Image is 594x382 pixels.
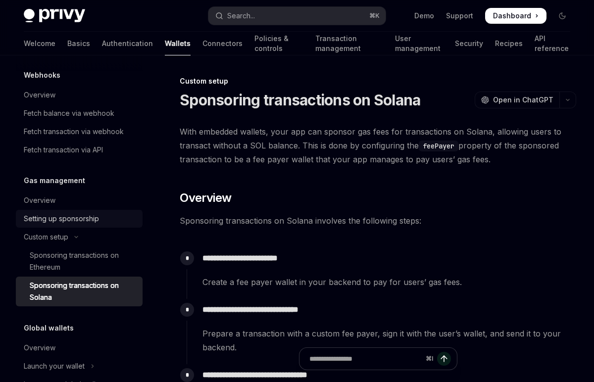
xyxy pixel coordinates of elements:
a: Wallets [165,32,191,55]
div: Search... [227,10,255,22]
a: Demo [414,11,434,21]
a: API reference [535,32,570,55]
a: Overview [16,191,143,209]
a: Policies & controls [254,32,303,55]
a: Overview [16,339,143,357]
button: Send message [437,352,451,366]
a: Recipes [495,32,523,55]
a: Dashboard [485,8,546,24]
a: Support [446,11,473,21]
div: Fetch balance via webhook [24,107,114,119]
a: Security [455,32,483,55]
div: Sponsoring transactions on Solana [30,280,137,303]
a: Fetch transaction via API [16,141,143,159]
button: Open in ChatGPT [475,92,559,108]
button: Toggle dark mode [554,8,570,24]
h1: Sponsoring transactions on Solana [180,91,420,109]
a: Overview [16,86,143,104]
h5: Global wallets [24,322,74,334]
a: Connectors [202,32,243,55]
div: Custom setup [180,76,576,86]
div: Setting up sponsorship [24,213,99,225]
div: Sponsoring transactions on Ethereum [30,249,137,273]
h5: Webhooks [24,69,60,81]
div: Fetch transaction via webhook [24,126,124,138]
img: dark logo [24,9,85,23]
a: Fetch balance via webhook [16,104,143,122]
span: ⌘ K [369,12,380,20]
a: Authentication [102,32,153,55]
h5: Gas management [24,175,85,187]
div: Overview [24,342,55,354]
input: Ask a question... [309,348,422,370]
a: Transaction management [315,32,383,55]
span: Prepare a transaction with a custom fee payer, sign it with the user’s wallet, and send it to you... [202,327,576,354]
span: With embedded wallets, your app can sponsor gas fees for transactions on Solana, allowing users t... [180,125,576,166]
button: Open search [208,7,385,25]
button: Toggle Custom setup section [16,228,143,246]
div: Custom setup [24,231,68,243]
div: Fetch transaction via API [24,144,103,156]
div: Overview [24,194,55,206]
a: User management [395,32,443,55]
a: Welcome [24,32,55,55]
span: Create a fee payer wallet in your backend to pay for users’ gas fees. [202,275,576,289]
a: Sponsoring transactions on Solana [16,277,143,306]
code: feePayer [419,141,458,151]
span: Dashboard [493,11,531,21]
button: Toggle Launch your wallet section [16,357,143,375]
div: Launch your wallet [24,360,85,372]
span: Overview [180,190,231,206]
span: Sponsoring transactions on Solana involves the following steps: [180,214,576,228]
a: Basics [67,32,90,55]
div: Overview [24,89,55,101]
span: Open in ChatGPT [493,95,553,105]
a: Setting up sponsorship [16,210,143,228]
a: Fetch transaction via webhook [16,123,143,141]
a: Sponsoring transactions on Ethereum [16,246,143,276]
